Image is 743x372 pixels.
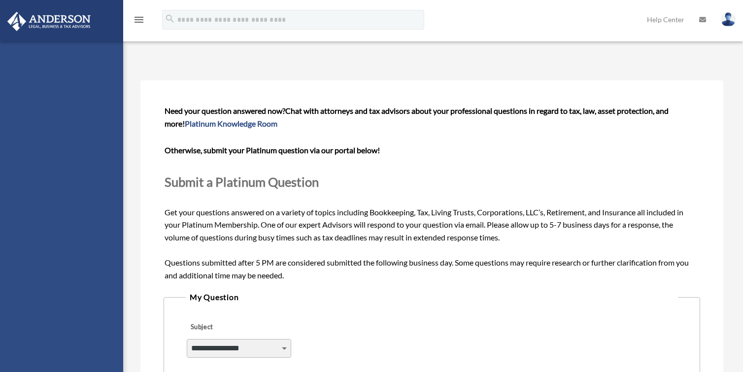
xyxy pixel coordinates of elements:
[4,12,94,31] img: Anderson Advisors Platinum Portal
[133,17,145,26] a: menu
[165,106,285,115] span: Need your question answered now?
[133,14,145,26] i: menu
[721,12,736,27] img: User Pic
[165,145,380,155] b: Otherwise, submit your Platinum question via our portal below!
[165,106,699,280] span: Get your questions answered on a variety of topics including Bookkeeping, Tax, Living Trusts, Cor...
[165,174,319,189] span: Submit a Platinum Question
[187,321,280,335] label: Subject
[186,290,678,304] legend: My Question
[185,119,277,128] a: Platinum Knowledge Room
[165,13,175,24] i: search
[165,106,669,128] span: Chat with attorneys and tax advisors about your professional questions in regard to tax, law, ass...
